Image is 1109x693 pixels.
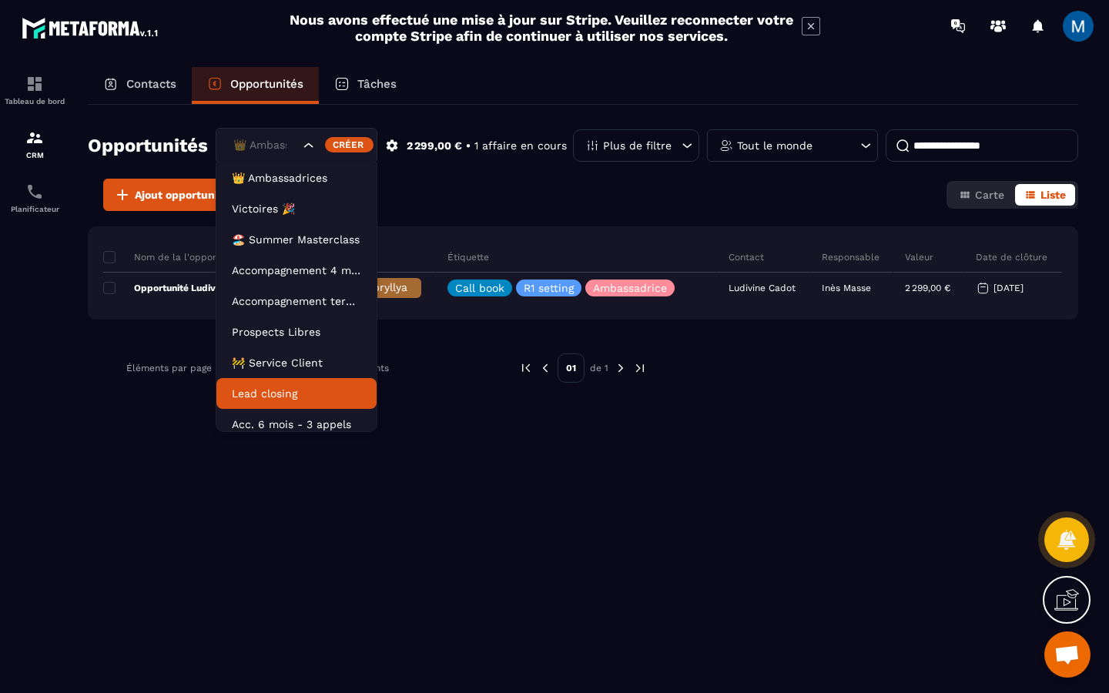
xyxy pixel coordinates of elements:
[230,137,300,154] input: Search for option
[614,361,628,375] img: next
[230,77,303,91] p: Opportunités
[538,361,552,375] img: prev
[4,117,65,171] a: formationformationCRM
[232,324,361,340] p: Prospects Libres
[25,182,44,201] img: scheduler
[1044,631,1091,678] a: Ouvrir le chat
[357,77,397,91] p: Tâches
[633,361,647,375] img: next
[232,263,361,278] p: Accompagnement 4 mois
[466,139,471,153] p: •
[232,386,361,401] p: Lead closing
[289,12,794,44] h2: Nous avons effectué une mise à jour sur Stripe. Veuillez reconnecter votre compte Stripe afin de ...
[25,129,44,147] img: formation
[1015,184,1075,206] button: Liste
[593,283,667,293] p: Ambassadrice
[216,128,377,163] div: Search for option
[126,77,176,91] p: Contacts
[232,201,361,216] p: Victoires 🎉
[729,251,764,263] p: Contact
[25,75,44,93] img: formation
[88,67,192,104] a: Contacts
[126,363,212,373] p: Éléments par page
[524,283,574,293] p: R1 setting
[993,283,1024,293] p: [DATE]
[319,67,412,104] a: Tâches
[950,184,1014,206] button: Carte
[558,353,585,383] p: 01
[232,232,361,247] p: 🏖️ Summer Masterclass
[737,140,812,151] p: Tout le monde
[455,283,504,293] p: Call book
[103,251,243,263] p: Nom de la l'opportunité
[474,139,567,153] p: 1 affaire en cours
[232,170,361,186] p: 👑 Ambassadrices
[407,139,462,153] p: 2 299,00 €
[103,282,258,294] p: Opportunité Ludivine Cadot
[4,63,65,117] a: formationformationTableau de bord
[603,140,672,151] p: Plus de filtre
[1040,189,1066,201] span: Liste
[325,137,374,152] div: Créer
[822,251,879,263] p: Responsable
[232,355,361,370] p: 🚧 Service Client
[88,130,208,161] h2: Opportunités
[232,417,361,432] p: Acc. 6 mois - 3 appels
[359,281,407,293] span: Appryllya
[4,171,65,225] a: schedulerschedulerPlanificateur
[519,361,533,375] img: prev
[4,151,65,159] p: CRM
[976,251,1047,263] p: Date de clôture
[232,293,361,309] p: Accompagnement terminé
[135,187,229,203] span: Ajout opportunité
[590,362,608,374] p: de 1
[905,251,933,263] p: Valeur
[905,283,950,293] p: 2 299,00 €
[447,251,489,263] p: Étiquette
[103,179,239,211] button: Ajout opportunité
[975,189,1004,201] span: Carte
[22,14,160,42] img: logo
[4,97,65,105] p: Tableau de bord
[192,67,319,104] a: Opportunités
[822,283,871,293] p: Inès Masse
[4,205,65,213] p: Planificateur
